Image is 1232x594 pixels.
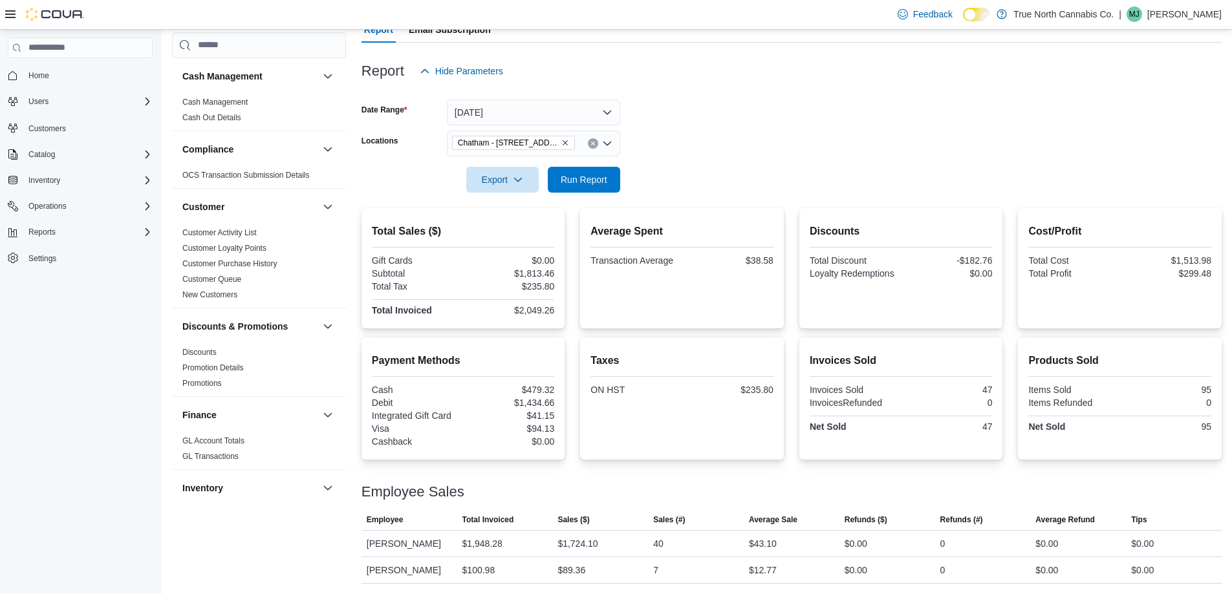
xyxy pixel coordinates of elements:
div: Total Profit [1028,268,1117,279]
span: Average Refund [1035,514,1095,525]
h3: Inventory [182,482,223,494]
a: Customer Loyalty Points [182,244,266,253]
a: GL Account Totals [182,436,244,445]
div: [PERSON_NAME] [362,531,457,557]
button: Open list of options [602,138,612,149]
div: Loyalty Redemptions [810,268,898,279]
span: Email Subscription [409,17,491,43]
button: Reports [3,223,158,241]
button: Finance [182,408,318,421]
span: Reports [23,224,153,240]
h2: Cost/Profit [1028,224,1211,239]
a: OCS Transaction Submission Details [182,171,310,180]
button: Operations [23,198,72,214]
span: Users [23,94,153,109]
div: Integrated Gift Card [372,410,460,421]
nav: Complex example [8,61,153,301]
span: Cash Out Details [182,112,241,123]
span: Feedback [913,8,953,21]
button: Customer [320,199,336,215]
span: Export [474,167,531,193]
a: GL Transactions [182,452,239,461]
div: $43.10 [749,536,777,551]
a: Discounts [182,348,217,357]
a: Customers [23,121,71,136]
button: [DATE] [447,100,620,125]
input: Dark Mode [963,8,990,21]
button: Customer [182,200,318,213]
div: 47 [903,421,992,432]
a: Settings [23,251,61,266]
span: Average Sale [749,514,797,525]
button: Finance [320,407,336,423]
div: 7 [653,562,658,578]
button: Inventory [182,482,318,494]
h2: Taxes [590,353,773,368]
button: Customers [3,118,158,137]
button: Operations [3,197,158,215]
div: Customer [172,225,346,308]
span: Users [28,96,49,107]
button: Cash Management [320,69,336,84]
div: $0.00 [466,436,554,447]
span: Catalog [23,147,153,162]
div: Transaction Average [590,255,679,266]
button: Catalog [23,147,60,162]
button: Discounts & Promotions [182,320,318,333]
div: 40 [653,536,664,551]
a: Promotions [182,379,222,388]
a: Promotion Details [182,363,244,372]
h3: Report [362,63,404,79]
button: Catalog [3,145,158,164]
div: Michael James Kozlof [1127,6,1142,22]
div: $38.58 [685,255,773,266]
button: Users [23,94,54,109]
span: Customer Loyalty Points [182,243,266,253]
button: Remove Chatham - 85 King St W from selection in this group [561,139,569,147]
div: $100.98 [462,562,495,578]
label: Locations [362,136,398,146]
h3: Compliance [182,143,233,156]
span: Run Report [561,173,607,186]
div: Compliance [172,167,346,188]
div: $299.48 [1123,268,1211,279]
span: Home [23,67,153,83]
p: [PERSON_NAME] [1147,6,1222,22]
div: 0 [1123,398,1211,408]
h2: Invoices Sold [810,353,993,368]
a: Feedback [892,1,958,27]
span: Report [364,17,393,43]
div: Cash [372,385,460,395]
div: -$182.76 [903,255,992,266]
span: Tips [1131,514,1147,525]
span: Customer Activity List [182,228,257,238]
span: Cash Management [182,97,248,107]
button: Inventory [320,480,336,496]
h3: Discounts & Promotions [182,320,288,333]
img: Cova [26,8,84,21]
span: Operations [23,198,153,214]
h2: Products Sold [1028,353,1211,368]
div: Gift Cards [372,255,460,266]
div: $1,948.28 [462,536,503,551]
div: Discounts & Promotions [172,345,346,396]
div: $0.00 [1035,562,1058,578]
div: $1,813.46 [466,268,554,279]
div: $89.36 [557,562,585,578]
div: Items Refunded [1028,398,1117,408]
span: GL Transactions [182,451,239,461]
h2: Discounts [810,224,993,239]
div: $0.00 [903,268,992,279]
button: Inventory [23,173,65,188]
div: $0.00 [845,562,867,578]
strong: Total Invoiced [372,305,432,315]
h3: Finance [182,408,217,421]
div: $1,513.98 [1123,255,1211,266]
span: Sales ($) [557,514,589,525]
span: Operations [28,201,67,211]
strong: Net Sold [1028,421,1065,432]
p: True North Cannabis Co. [1013,6,1114,22]
div: Finance [172,433,346,469]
